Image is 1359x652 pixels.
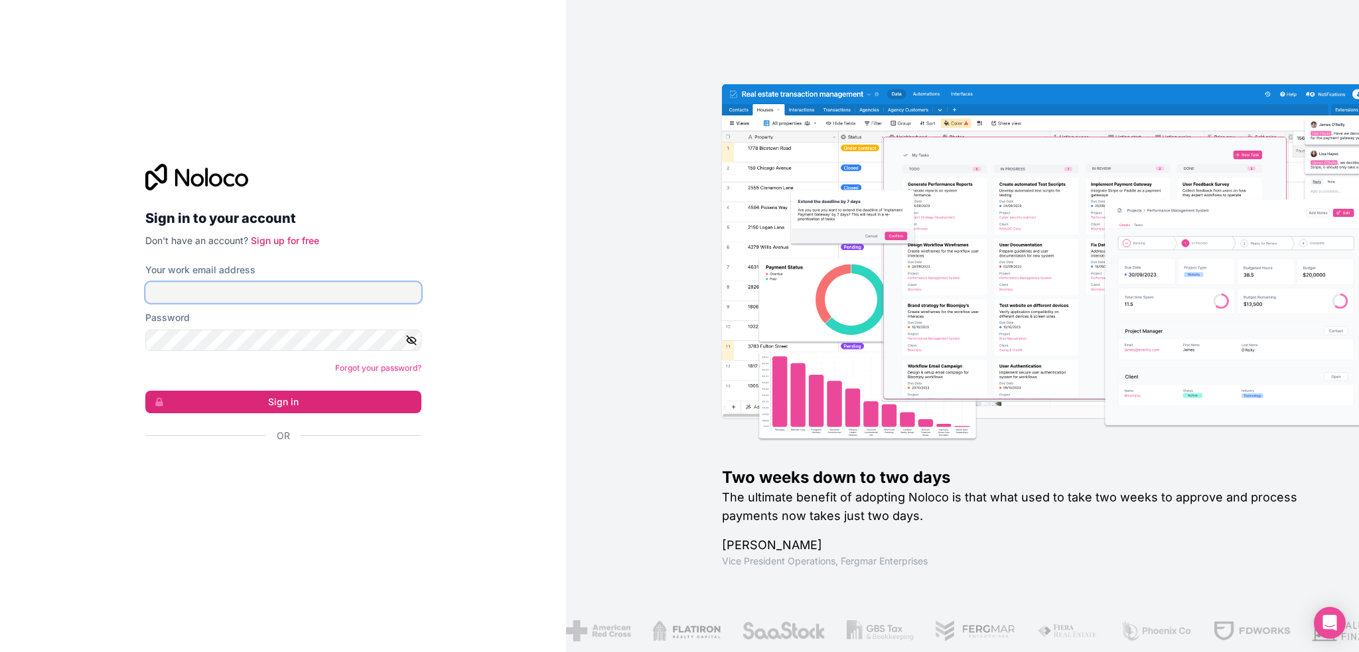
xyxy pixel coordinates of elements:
[566,620,630,641] img: /assets/american-red-cross-BAupjrZR.png
[335,363,421,373] a: Forgot your password?
[722,536,1317,554] h1: [PERSON_NAME]
[1120,620,1192,641] img: /assets/phoenix-BREaitsQ.png
[652,620,721,641] img: /assets/flatiron-C8eUkumj.png
[722,467,1317,488] h1: Two weeks down to two days
[722,554,1317,568] h1: Vice President Operations , Fergmar Enterprises
[1213,620,1291,641] img: /assets/fdworks-Bi04fVtw.png
[1037,620,1100,641] img: /assets/fiera-fwj2N5v4.png
[145,263,255,277] label: Your work email address
[1314,607,1346,639] div: Open Intercom Messenger
[935,620,1016,641] img: /assets/fergmar-CudnrXN5.png
[145,282,421,303] input: Email address
[145,311,190,324] label: Password
[742,620,825,641] img: /assets/saastock-C6Zbiodz.png
[139,457,417,486] iframe: Schaltfläche „Über Google anmelden“
[277,429,290,442] span: Or
[145,330,421,351] input: Password
[145,235,248,246] span: Don't have an account?
[251,235,319,246] a: Sign up for free
[722,488,1317,525] h2: The ultimate benefit of adopting Noloco is that what used to take two weeks to approve and proces...
[145,391,421,413] button: Sign in
[847,620,914,641] img: /assets/gbstax-C-GtDUiK.png
[145,206,421,230] h2: Sign in to your account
